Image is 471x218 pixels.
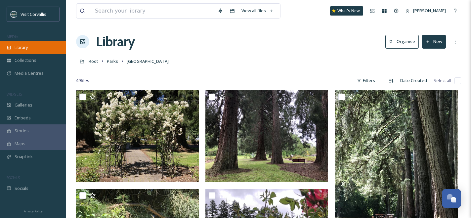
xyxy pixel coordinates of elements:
[15,70,44,76] span: Media Centres
[127,58,169,64] span: [GEOGRAPHIC_DATA]
[7,175,20,180] span: SOCIALS
[330,6,363,16] a: What's New
[15,153,33,160] span: SnapLink
[402,4,449,17] a: [PERSON_NAME]
[15,128,29,134] span: Stories
[107,57,118,65] a: Parks
[92,4,214,18] input: Search your library
[7,92,22,97] span: WIDGETS
[23,207,43,215] a: Privacy Policy
[15,141,25,147] span: Maps
[354,74,378,87] div: Filters
[15,102,32,108] span: Galleries
[442,189,461,208] button: Open Chat
[107,58,118,64] span: Parks
[15,185,28,192] span: Socials
[76,90,199,182] img: AveryParkwhiterosesentrance_CorvallisOR_2024_SENW.jpeg
[96,32,135,52] a: Library
[434,77,451,84] span: Select all
[238,4,277,17] a: View all files
[21,11,46,17] span: Visit Corvallis
[413,8,446,14] span: [PERSON_NAME]
[7,34,18,39] span: MEDIA
[205,90,328,182] img: AveryParktrees_CorvallisOR_2024_SENW.jpeg
[422,35,446,48] button: New
[15,57,36,64] span: Collections
[15,115,31,121] span: Embeds
[15,44,28,51] span: Library
[89,57,98,65] a: Root
[23,209,43,213] span: Privacy Policy
[11,11,17,18] img: visit-corvallis-badge-dark-blue-orange%281%29.png
[76,77,89,84] span: 49 file s
[385,35,419,48] button: Organise
[397,74,430,87] div: Date Created
[89,58,98,64] span: Root
[127,57,169,65] a: [GEOGRAPHIC_DATA]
